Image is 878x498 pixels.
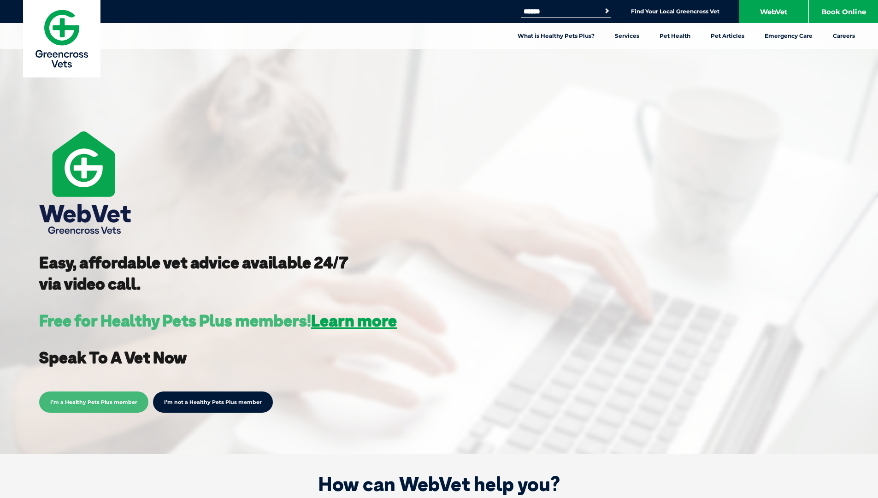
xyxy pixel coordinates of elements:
a: Find Your Local Greencross Vet [631,8,719,15]
a: I’m a Healthy Pets Plus member [39,397,148,406]
a: Pet Health [649,23,701,49]
a: Pet Articles [701,23,754,49]
a: Careers [823,23,865,49]
a: Emergency Care [754,23,823,49]
h3: Free for Healthy Pets Plus members! [39,313,397,329]
a: I’m not a Healthy Pets Plus member [153,391,273,413]
a: Learn more [311,310,397,331]
h1: How can WebVet help you? [14,473,864,496]
a: Services [605,23,649,49]
strong: Speak To A Vet Now [39,347,187,368]
strong: Easy, affordable vet advice available 24/7 via video call. [39,252,348,294]
button: Search [602,6,612,16]
a: What is Healthy Pets Plus? [507,23,605,49]
span: I’m a Healthy Pets Plus member [39,391,148,413]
